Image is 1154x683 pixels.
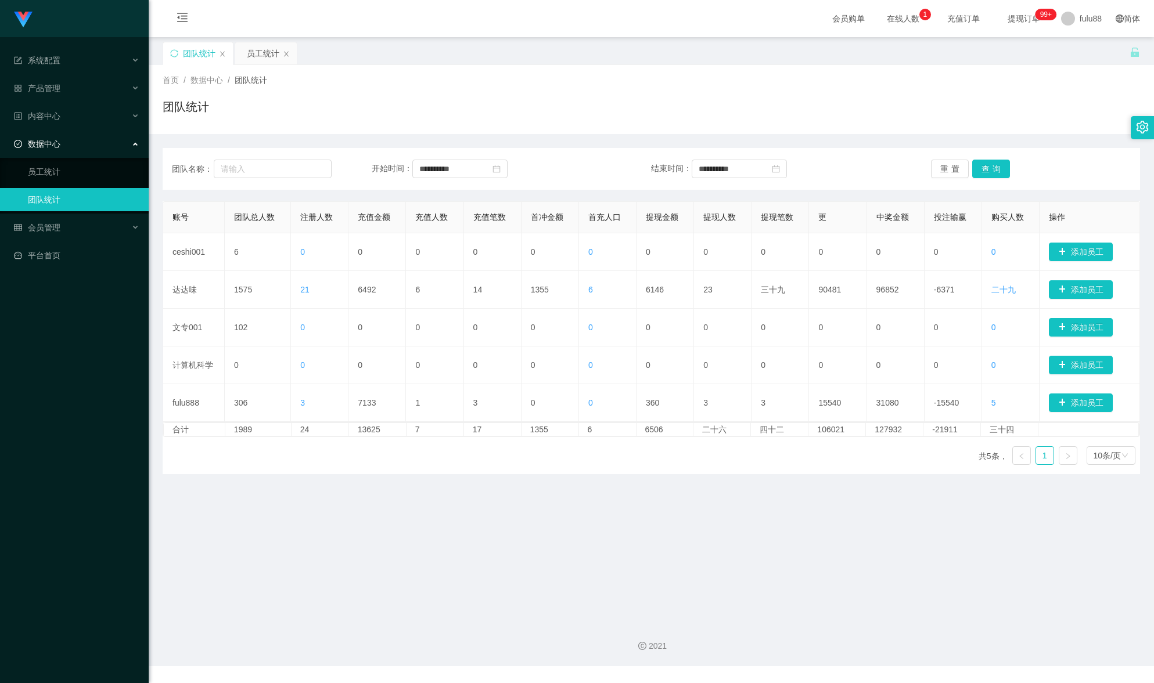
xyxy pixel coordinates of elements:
[761,323,765,332] font: 0
[247,49,279,58] font: 员工统计
[703,398,708,407] font: 3
[358,247,362,256] font: 0
[1018,453,1025,460] i: 图标： 左
[588,247,593,256] font: 0
[358,212,390,222] font: 充值金额
[817,425,844,434] font: 106021
[358,285,376,294] font: 6492
[934,212,966,222] font: 投注输赢
[832,14,865,23] font: 会员购单
[972,160,1010,178] button: 查询
[991,212,1024,222] font: 购买人数
[646,212,678,222] font: 提现金额
[172,323,202,332] font: 文专001
[1036,9,1056,20] sup: 259
[1059,446,1077,465] li: 下一页
[172,285,197,294] font: 达达味
[1065,453,1072,460] i: 图标： 右
[172,247,205,256] font: ceshi001
[300,247,305,256] font: 0
[372,164,412,173] font: 开始时间：
[415,398,420,407] font: 1
[1049,318,1113,337] button: 图标: 加号添加员工
[415,285,420,294] font: 6
[703,360,708,370] font: 0
[646,285,664,294] font: 6146
[760,425,784,434] font: 四十二
[1042,451,1047,460] font: 1
[588,398,593,407] font: 0
[358,398,376,407] font: 7133
[818,360,823,370] font: 0
[1008,14,1040,23] font: 提现订单
[1049,212,1065,222] font: 操作
[300,360,305,370] font: 0
[1040,10,1052,19] font: 99+
[473,425,482,434] font: 17
[14,140,22,148] i: 图标: 检查-圆圈-o
[531,360,535,370] font: 0
[761,285,785,294] font: 三十九
[1049,393,1113,412] button: 图标: 加号添加员工
[646,247,650,256] font: 0
[235,75,267,85] font: 团队统计
[947,14,980,23] font: 充值订单
[761,360,765,370] font: 0
[588,285,593,294] font: 6
[991,398,996,407] font: 5
[415,247,420,256] font: 0
[703,323,708,332] font: 0
[219,50,226,57] i: 图标： 关闭
[761,247,765,256] font: 0
[28,139,60,149] font: 数据中心
[14,223,22,232] i: 图标： 表格
[172,360,213,370] font: 计算机科学
[1130,47,1140,57] i: 图标： 解锁
[172,425,189,434] font: 合计
[818,247,823,256] font: 0
[492,165,501,173] i: 图标：日历
[172,398,199,407] font: fulu888
[415,323,420,332] font: 0
[28,160,139,183] a: 员工统计
[934,360,939,370] font: 0
[1012,446,1031,465] li: 上一页
[300,285,310,294] font: 21
[979,451,1008,461] font: 共5条，
[818,323,823,332] font: 0
[772,165,780,173] i: 图标：日历
[934,323,939,332] font: 0
[703,212,736,222] font: 提现人数
[300,323,305,332] font: 0
[163,75,179,85] font: 首页
[163,1,202,38] i: 图标: 菜单折叠
[531,398,535,407] font: 0
[283,50,290,57] i: 图标： 关闭
[28,111,60,121] font: 内容中心
[1094,447,1121,464] div: 10条/页
[876,247,881,256] font: 0
[1124,14,1140,23] font: 简体
[818,398,841,407] font: 15540
[14,84,22,92] i: 图标: appstore-o
[415,360,420,370] font: 0
[645,425,663,434] font: 6506
[1049,280,1113,299] button: 图标: 加号添加员工
[1116,15,1124,23] i: 图标: 全球
[234,425,252,434] font: 1989
[14,112,22,120] i: 图标：个人资料
[234,247,239,256] font: 6
[14,56,22,64] i: 图标： 表格
[473,247,478,256] font: 0
[887,14,919,23] font: 在线人数
[473,398,478,407] font: 3
[358,425,380,434] font: 13625
[934,398,959,407] font: -15540
[531,247,535,256] font: 0
[991,285,1016,294] font: 二十九
[531,323,535,332] font: 0
[234,398,247,407] font: 306
[28,84,60,93] font: 产品管理
[1036,446,1054,465] li: 1
[876,360,881,370] font: 0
